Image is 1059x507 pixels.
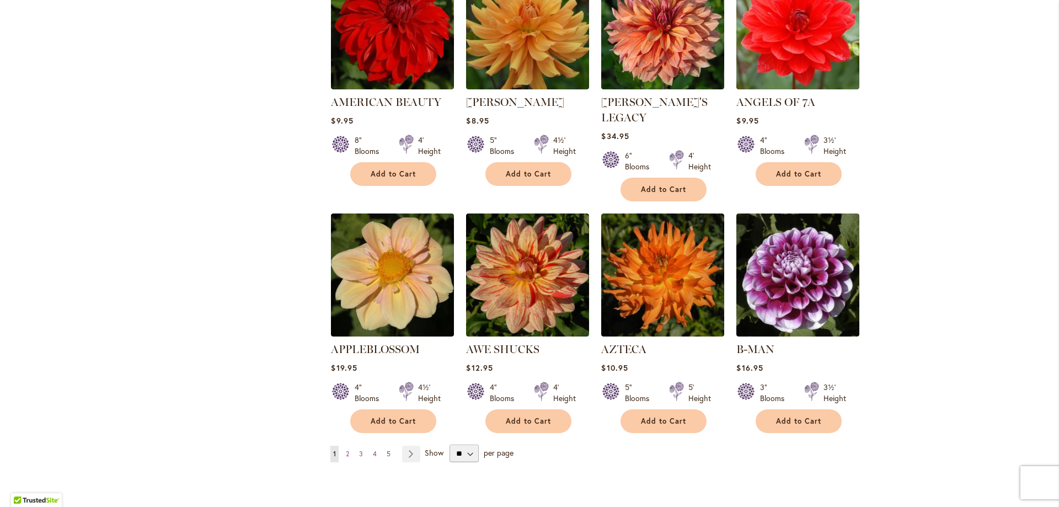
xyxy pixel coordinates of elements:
span: 1 [333,450,336,458]
a: 5 [384,446,393,462]
div: 4" Blooms [760,135,791,157]
div: 3" Blooms [760,382,791,404]
a: AMERICAN BEAUTY [331,81,454,92]
a: ANGELS OF 7A [736,81,859,92]
span: $9.95 [331,115,353,126]
span: Add to Cart [371,417,416,426]
span: Add to Cart [641,185,686,194]
img: APPLEBLOSSOM [331,214,454,337]
span: Show [425,447,443,458]
button: Add to Cart [350,162,436,186]
a: [PERSON_NAME] [466,95,564,109]
span: Add to Cart [371,169,416,179]
a: [PERSON_NAME]'S LEGACY [601,95,708,124]
span: $9.95 [736,115,758,126]
span: 2 [346,450,349,458]
div: 3½' Height [823,382,846,404]
a: AWE SHUCKS [466,328,589,339]
img: AZTECA [601,214,724,337]
a: Andy's Legacy [601,81,724,92]
span: $8.95 [466,115,489,126]
button: Add to Cart [621,409,707,433]
button: Add to Cart [756,409,842,433]
a: APPLEBLOSSOM [331,343,420,356]
span: $19.95 [331,362,357,373]
span: 4 [373,450,377,458]
div: 8" Blooms [355,135,386,157]
div: 5' Height [688,382,711,404]
img: B-MAN [736,214,859,337]
div: 4½' Height [553,135,576,157]
a: AZTECA [601,328,724,339]
button: Add to Cart [756,162,842,186]
iframe: Launch Accessibility Center [8,468,39,499]
div: 4½' Height [418,382,441,404]
a: APPLEBLOSSOM [331,328,454,339]
div: 4" Blooms [490,382,521,404]
div: 6" Blooms [625,150,656,172]
a: B-MAN [736,328,859,339]
a: ANDREW CHARLES [466,81,589,92]
button: Add to Cart [621,178,707,201]
span: $12.95 [466,362,493,373]
span: per page [484,447,514,458]
span: Add to Cart [776,417,821,426]
div: 4' Height [418,135,441,157]
div: 5" Blooms [490,135,521,157]
span: Add to Cart [641,417,686,426]
a: AWE SHUCKS [466,343,539,356]
button: Add to Cart [350,409,436,433]
a: ANGELS OF 7A [736,95,815,109]
span: Add to Cart [506,169,551,179]
span: $10.95 [601,362,628,373]
a: 4 [370,446,379,462]
div: 5" Blooms [625,382,656,404]
button: Add to Cart [485,162,571,186]
div: 4' Height [553,382,576,404]
a: AMERICAN BEAUTY [331,95,441,109]
div: 4' Height [688,150,711,172]
div: 3½' Height [823,135,846,157]
a: B-MAN [736,343,774,356]
button: Add to Cart [485,409,571,433]
a: 3 [356,446,366,462]
a: AZTECA [601,343,646,356]
div: 4" Blooms [355,382,386,404]
span: Add to Cart [776,169,821,179]
img: AWE SHUCKS [466,214,589,337]
span: 5 [387,450,391,458]
span: $34.95 [601,131,629,141]
a: 2 [343,446,352,462]
span: $16.95 [736,362,763,373]
span: Add to Cart [506,417,551,426]
span: 3 [359,450,363,458]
